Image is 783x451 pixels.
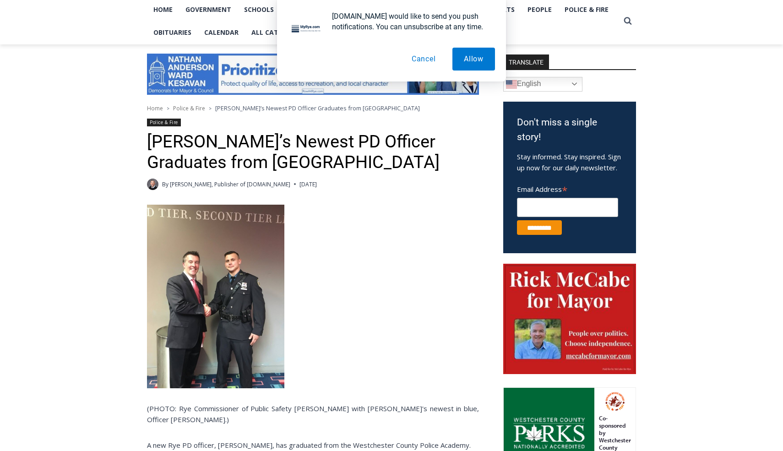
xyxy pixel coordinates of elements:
[452,48,495,71] button: Allow
[506,79,517,90] img: en
[209,105,212,112] span: >
[162,180,169,189] span: By
[0,91,132,114] a: [PERSON_NAME] Read Sanctuary Fall Fest: [DATE]
[231,0,433,89] div: "[PERSON_NAME] and I covered the [DATE] Parade, which was a really eye opening experience as I ha...
[147,131,479,173] h1: [PERSON_NAME]’s Newest PD Officer Graduates from [GEOGRAPHIC_DATA]
[96,27,128,75] div: Co-sponsored by Westchester County Parks
[173,104,205,112] a: Police & Fire
[7,92,117,113] h4: [PERSON_NAME] Read Sanctuary Fall Fest: [DATE]
[299,180,317,189] time: [DATE]
[147,403,479,425] p: (PHOTO: Rye Commissioner of Public Safety [PERSON_NAME] with [PERSON_NAME]'s newest in blue, Offi...
[167,105,169,112] span: >
[147,103,479,113] nav: Breadcrumbs
[325,11,495,32] div: [DOMAIN_NAME] would like to send you push notifications. You can unsubscribe at any time.
[220,89,444,114] a: Intern @ [DOMAIN_NAME]
[288,11,325,48] img: notification icon
[147,205,284,388] img: Rye PD Commish w Plimpton
[215,104,420,112] span: [PERSON_NAME]’s Newest PD Officer Graduates from [GEOGRAPHIC_DATA]
[0,0,91,91] img: s_800_29ca6ca9-f6cc-433c-a631-14f6620ca39b.jpeg
[147,440,479,451] p: A new Rye PD officer, [PERSON_NAME], has graduated from the Westchester County Police Academy.
[503,264,636,375] img: McCabe for Mayor
[517,151,622,173] p: Stay informed. Stay inspired. Sign up now for our daily newsletter.
[102,77,104,87] div: /
[503,77,582,92] a: English
[517,180,618,196] label: Email Address
[107,77,111,87] div: 6
[96,77,100,87] div: 1
[239,91,424,112] span: Intern @ [DOMAIN_NAME]
[147,119,181,126] a: Police & Fire
[517,115,622,144] h3: Don't miss a single story!
[170,180,290,188] a: [PERSON_NAME], Publisher of [DOMAIN_NAME]
[400,48,447,71] button: Cancel
[147,179,158,190] a: Author image
[147,104,163,112] a: Home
